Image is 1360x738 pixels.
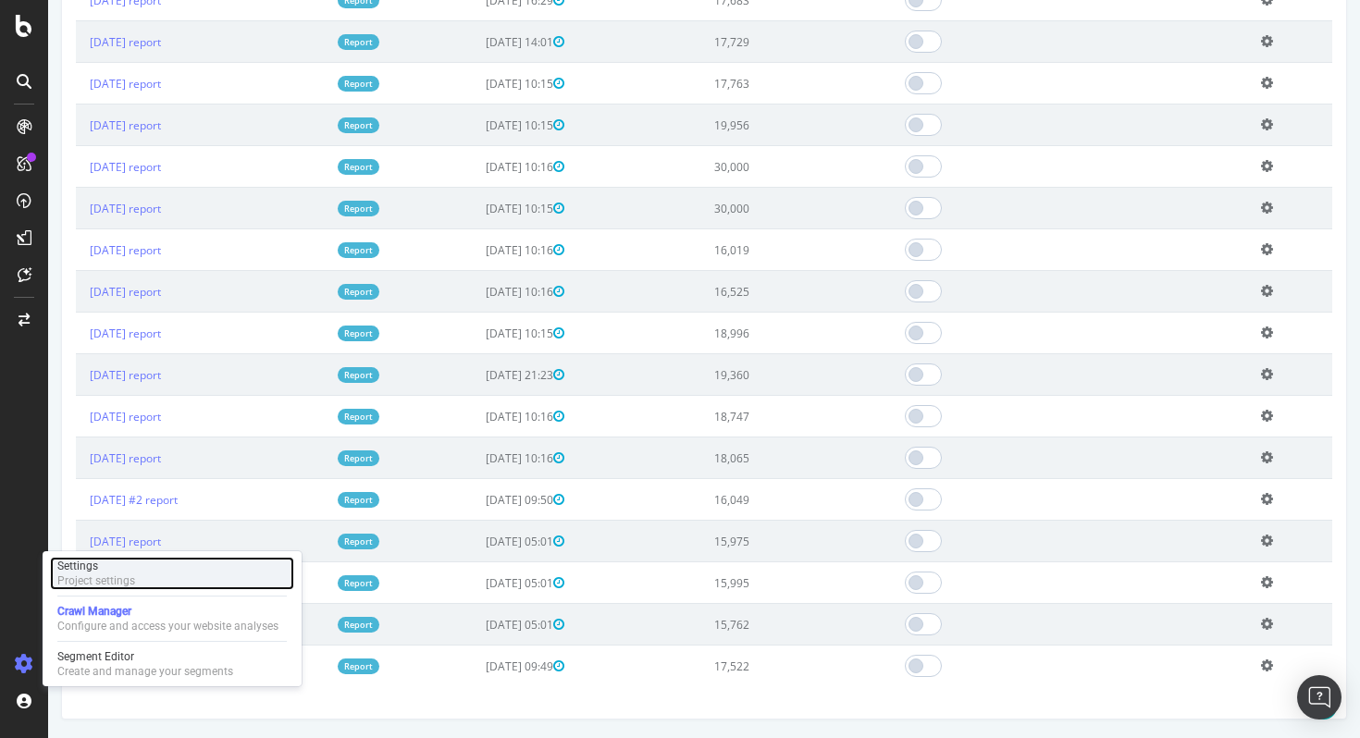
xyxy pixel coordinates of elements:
td: 15,995 [652,562,821,604]
a: Report [290,617,331,633]
div: Project settings [57,573,135,588]
a: [DATE] report [42,201,113,216]
span: [DATE] 10:16 [438,409,516,424]
td: 16,525 [652,271,821,313]
span: [DATE] 09:49 [438,658,516,674]
a: [DATE] report [42,284,113,300]
a: Report [290,76,331,92]
a: Report [290,367,331,383]
span: [DATE] 10:15 [438,326,516,341]
span: [DATE] 10:15 [438,76,516,92]
span: [DATE] 10:16 [438,242,516,258]
a: [DATE] #2 report [42,492,130,508]
a: Report [290,117,331,133]
a: Report [290,34,331,50]
a: [DATE] report [42,534,113,549]
div: Create and manage your segments [57,664,233,679]
a: [DATE] report [42,242,113,258]
a: [DATE] report [42,159,113,175]
a: [DATE] report [42,117,113,133]
span: [DATE] 10:15 [438,117,516,133]
a: [DATE] report [42,409,113,424]
span: [DATE] 05:01 [438,617,516,633]
div: Open Intercom Messenger [1297,675,1341,720]
td: 17,522 [652,646,821,687]
td: 16,049 [652,479,821,521]
span: [DATE] 10:16 [438,284,516,300]
span: [DATE] 05:01 [438,534,516,549]
span: [DATE] 14:01 [438,34,516,50]
a: [DATE] report [42,326,113,341]
a: Report [290,326,331,341]
div: Segment Editor [57,649,233,664]
td: 16,019 [652,229,821,271]
td: 30,000 [652,146,821,188]
a: Report [290,284,331,300]
span: [DATE] 21:23 [438,367,516,383]
a: [DATE] report [42,450,113,466]
td: 17,729 [652,21,821,63]
a: Segment EditorCreate and manage your segments [50,647,294,681]
a: Report [290,242,331,258]
div: Crawl Manager [57,604,278,619]
td: 18,996 [652,313,821,354]
span: [DATE] 10:15 [438,201,516,216]
a: [DATE] report [42,617,113,633]
a: Report [290,159,331,175]
span: [DATE] 05:01 [438,575,516,591]
a: Report [290,492,331,508]
a: [DATE] report [42,367,113,383]
a: Report [290,534,331,549]
a: Crawl ManagerConfigure and access your website analyses [50,602,294,635]
span: [DATE] 09:50 [438,492,516,508]
td: 18,065 [652,437,821,479]
a: Report [290,201,331,216]
td: 30,000 [652,188,821,229]
span: [DATE] 10:16 [438,159,516,175]
a: Report [290,575,331,591]
td: 17,763 [652,63,821,105]
td: 19,956 [652,105,821,146]
a: Report [290,658,331,674]
a: [DATE] report [42,34,113,50]
a: SettingsProject settings [50,557,294,590]
div: Configure and access your website analyses [57,619,278,633]
a: [DATE] report [42,76,113,92]
a: [DATE] report [42,658,113,674]
a: Report [290,409,331,424]
a: Report [290,450,331,466]
td: 15,762 [652,604,821,646]
td: 19,360 [652,354,821,396]
div: Settings [57,559,135,573]
a: [DATE] report [42,575,113,591]
td: 15,975 [652,521,821,562]
td: 18,747 [652,396,821,437]
span: [DATE] 10:16 [438,450,516,466]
